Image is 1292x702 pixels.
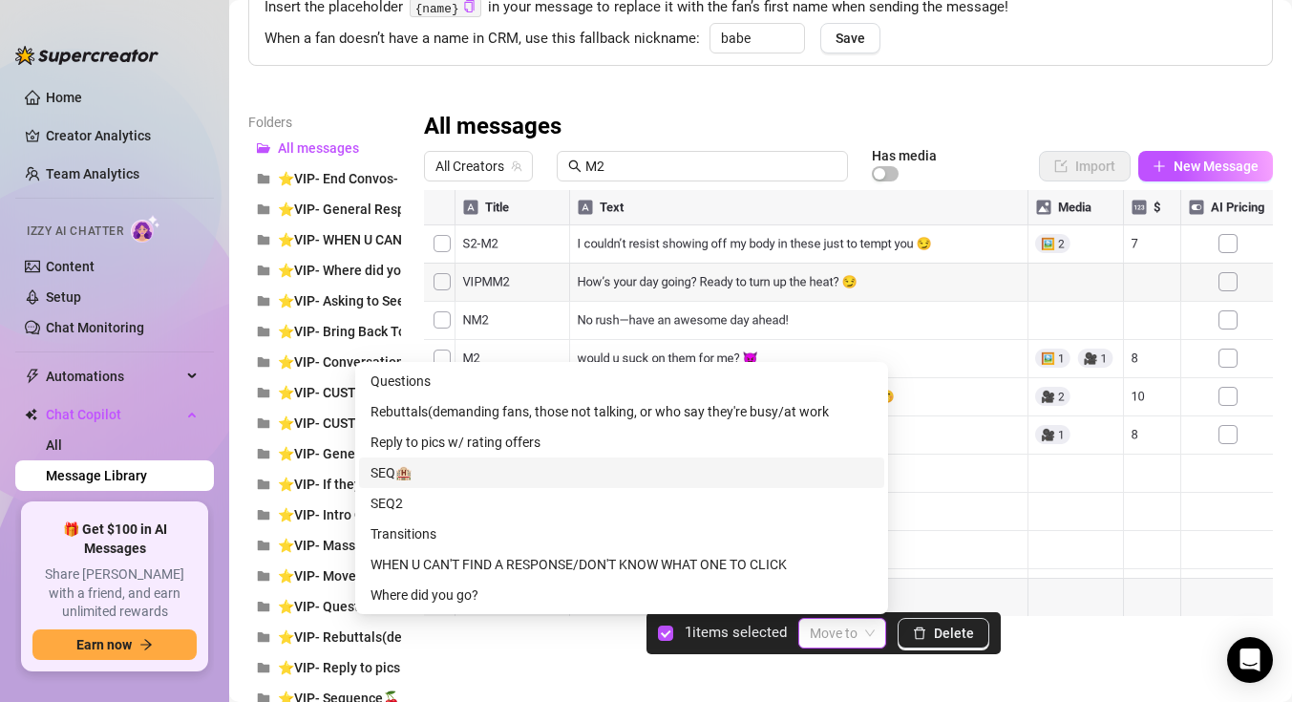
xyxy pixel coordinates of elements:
article: 1 items selected [685,622,787,645]
span: All Creators [435,152,521,181]
span: search [568,160,582,173]
span: Share [PERSON_NAME] with a friend, and earn unlimited rewards [32,565,197,622]
a: Chat Monitoring [46,320,144,335]
div: Where did you go? [371,585,873,606]
a: All [46,437,62,453]
span: New Message [1174,159,1259,174]
span: ⭐VIP- If they question the creator (me) [278,477,519,492]
span: Delete [934,626,974,641]
span: Earn now [76,637,132,652]
span: All messages [278,140,359,156]
button: ⭐VIP- Where did you go? [248,255,401,286]
span: folder [257,478,270,491]
button: All messages [248,133,401,163]
span: ⭐VIP- Move to Roleplay [278,568,428,584]
div: Questions [359,366,884,396]
span: Automations [46,361,181,392]
span: folder [257,264,270,277]
span: folder [257,416,270,430]
span: ⭐VIP- WHEN U CAN'T FIND A RESPONSE/DON'T KNOW WHAT ONE TO CLICK [278,232,743,247]
span: folder [257,172,270,185]
button: ⭐VIP- General Response Pushing to Script [248,194,401,224]
span: folder [257,447,270,460]
div: Rebuttals(demanding fans, those not talking, or who say they're busy/at work [359,396,884,427]
button: Earn nowarrow-right [32,629,197,660]
button: ⭐VIP- CUSTOMS upsell (if they ask or if they're demanding specific media [248,408,401,438]
span: When a fan doesn’t have a name in CRM, use this fallback nickname: [265,28,700,51]
span: ⭐VIP- Conversational Replies "hey, what's up, how are you" [278,354,637,370]
div: WHEN U CAN'T FIND A RESPONSE/DON'T KNOW WHAT ONE TO CLICK [371,554,873,575]
span: folder-open [257,141,270,155]
img: Chat Copilot [25,408,37,421]
button: ⭐VIP- Asking to See Their 🍆 [248,286,401,316]
span: ⭐VIP- CUSTOMS upsell (if they ask or if they're demanding specific media [278,415,728,431]
input: Search messages [585,156,837,177]
button: Import [1039,151,1131,181]
div: SEQ2 [371,493,873,514]
span: ⭐VIP- Mass Messages [278,538,420,553]
div: Where did you go? [359,580,884,610]
article: Folders [248,112,401,133]
a: Setup [46,289,81,305]
button: ⭐VIP- WHEN U CAN'T FIND A RESPONSE/DON'T KNOW WHAT ONE TO CLICK [248,224,401,255]
button: ⭐VIP- Mass Messages [248,530,401,561]
span: arrow-right [139,638,153,651]
span: folder [257,569,270,583]
div: Open Intercom Messenger [1227,637,1273,683]
span: ⭐VIP- Reply to pics w/ rating offers [278,660,497,675]
a: Home [46,90,82,105]
span: folder [257,508,270,521]
div: Rebuttals(demanding fans, those not talking, or who say they're busy/at work [371,401,873,422]
span: ⭐VIP- Intro Questions [278,507,416,522]
span: ⭐VIP- CUSTOMS bought and decline response [278,385,563,400]
img: logo-BBDzfeDw.svg [15,46,159,65]
div: SEQ🏨 [359,457,884,488]
span: folder [257,202,270,216]
span: ⭐VIP- Questions [278,599,385,614]
button: ⭐VIP- Bring Back To Script [248,316,401,347]
button: ⭐VIP- If they question the creator (me) [248,469,401,500]
a: Creator Analytics [46,120,199,151]
button: ⭐VIP- End Convos- No Money [248,163,401,194]
a: Message Library [46,468,147,483]
button: Save [820,23,880,53]
span: ⭐VIP- Asking to See Their 🍆 [278,293,459,308]
span: ⭐VIP- Generic Reponses [278,446,434,461]
span: ⭐VIP- Rebuttals(demanding fans, those not talking, or who say they're busy/at work [278,629,788,645]
span: Save [836,31,865,46]
span: folder [257,294,270,308]
div: Transitions [371,523,873,544]
span: plus [1153,160,1166,173]
div: SEQ🏨 [371,462,873,483]
button: New Message [1138,151,1273,181]
span: Izzy AI Chatter [27,223,123,241]
h3: All messages [424,112,561,142]
span: ⭐VIP- End Convos- No Money [278,171,462,186]
button: ⭐VIP- Conversational Replies "hey, what's up, how are you" [248,347,401,377]
button: ⭐VIP- Move to Roleplay [248,561,401,591]
span: ⭐VIP- Bring Back To Script [278,324,444,339]
button: Delete [898,618,989,649]
button: ⭐VIP- Questions [248,591,401,622]
a: Content [46,259,95,274]
span: delete [913,627,926,640]
div: SEQ2 [359,488,884,519]
span: folder [257,325,270,338]
span: folder [257,233,270,246]
span: folder [257,539,270,552]
span: ⭐VIP- General Response Pushing to Script [278,202,540,217]
span: folder [257,355,270,369]
div: WHEN U CAN'T FIND A RESPONSE/DON'T KNOW WHAT ONE TO CLICK [359,549,884,580]
span: folder [257,661,270,674]
div: Reply to pics w/ rating offers [371,432,873,453]
span: folder [257,630,270,644]
span: folder [257,386,270,399]
button: ⭐VIP- Intro Questions [248,500,401,530]
a: Team Analytics [46,166,139,181]
div: Transitions [359,519,884,549]
button: ⭐VIP- Generic Reponses [248,438,401,469]
span: thunderbolt [25,369,40,384]
button: ⭐VIP- CUSTOMS bought and decline response [248,377,401,408]
button: ⭐VIP- Rebuttals(demanding fans, those not talking, or who say they're busy/at work [248,622,401,652]
span: 🎁 Get $100 in AI Messages [32,521,197,558]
